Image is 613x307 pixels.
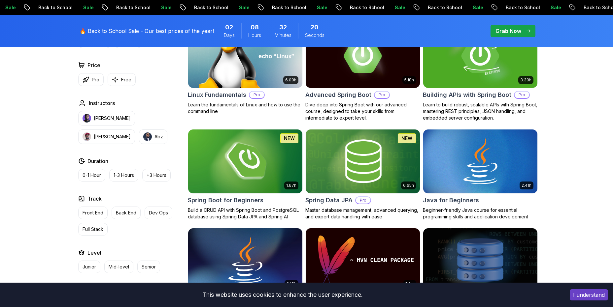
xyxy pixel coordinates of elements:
[423,207,538,220] p: Beginner-friendly Java course for essential programming skills and application development
[305,196,353,205] h2: Spring Data JPA
[89,99,115,107] h2: Instructors
[83,114,91,123] img: instructor img
[287,281,296,287] p: 9.18h
[66,4,87,11] p: Sale
[251,23,259,32] span: 8 Hours
[520,77,531,83] p: 3.30h
[401,135,412,142] p: NEW
[147,172,166,179] p: +3 Hours
[224,32,235,39] span: Days
[104,261,133,273] button: Mid-level
[305,101,420,121] p: Dive deep into Spring Boot with our advanced course, designed to take your skills from intermedia...
[305,32,324,39] span: Seconds
[121,76,131,83] p: Free
[142,169,171,181] button: +3 Hours
[139,129,167,144] button: instructor imgAbz
[149,209,168,216] p: Dev Ops
[456,4,477,11] p: Sale
[78,223,108,236] button: Full Stack
[248,32,261,39] span: Hours
[108,73,136,86] button: Free
[305,24,420,121] a: Advanced Spring Boot card5.18hAdvanced Spring BootProDive deep into Spring Boot with our advanced...
[188,196,263,205] h2: Spring Boot for Beginners
[83,209,103,216] p: Front End
[423,129,537,193] img: Java for Beginners card
[188,101,303,115] p: Learn the fundamentals of Linux and how to use the command line
[177,4,222,11] p: Back to School
[423,101,538,121] p: Learn to build robust, scalable APIs with Spring Boot, mastering REST principles, JSON handling, ...
[404,77,414,83] p: 5.18h
[188,24,303,115] a: Linux Fundamentals card6.00hLinux FundamentalsProLearn the fundamentals of Linux and how to use t...
[21,4,66,11] p: Back to School
[188,228,302,292] img: Java for Developers card
[423,24,537,88] img: Building APIs with Spring Boot card
[188,129,302,193] img: Spring Boot for Beginners card
[495,27,521,35] p: Grab Now
[5,288,560,302] div: This website uses cookies to enhance the user experience.
[87,157,108,165] h2: Duration
[188,24,302,88] img: Linux Fundamentals card
[112,207,141,219] button: Back End
[275,32,291,39] span: Minutes
[78,261,100,273] button: Junior
[83,172,101,179] p: 0-1 Hour
[411,4,456,11] p: Back to School
[284,135,295,142] p: NEW
[279,23,287,32] span: 32 Minutes
[83,264,96,270] p: Junior
[306,129,420,193] img: Spring Data JPA card
[286,183,296,188] p: 1.67h
[305,129,420,220] a: Spring Data JPA card6.65hNEWSpring Data JPAProMaster database management, advanced querying, and ...
[285,77,296,83] p: 6.00h
[114,172,134,179] p: 1-3 Hours
[378,4,399,11] p: Sale
[306,24,420,88] img: Advanced Spring Boot card
[78,207,108,219] button: Front End
[78,169,105,181] button: 0-1 Hour
[109,169,138,181] button: 1-3 Hours
[423,90,511,99] h2: Building APIs with Spring Boot
[356,197,370,204] p: Pro
[188,90,246,99] h2: Linux Fundamentals
[137,261,160,273] button: Senior
[87,249,101,257] h2: Level
[87,61,100,69] h2: Price
[405,281,414,287] p: 54m
[375,92,389,98] p: Pro
[94,115,131,122] p: [PERSON_NAME]
[255,4,300,11] p: Back to School
[92,76,99,83] p: Pro
[305,207,420,220] p: Master database management, advanced querying, and expert data handling with ease
[225,23,233,32] span: 2 Days
[87,195,102,203] h2: Track
[403,183,414,188] p: 6.65h
[83,132,91,141] img: instructor img
[78,129,135,144] button: instructor img[PERSON_NAME]
[116,209,136,216] p: Back End
[109,264,129,270] p: Mid-level
[144,4,165,11] p: Sale
[78,73,104,86] button: Pro
[566,4,611,11] p: Back to School
[423,196,479,205] h2: Java for Beginners
[188,129,303,220] a: Spring Boot for Beginners card1.67hNEWSpring Boot for BeginnersBuild a CRUD API with Spring Boot ...
[80,27,214,35] p: 🔥 Back to School Sale - Our best prices of the year!
[533,4,555,11] p: Sale
[250,92,264,98] p: Pro
[515,92,529,98] p: Pro
[522,183,531,188] p: 2.41h
[305,90,371,99] h2: Advanced Spring Boot
[94,133,131,140] p: [PERSON_NAME]
[300,4,321,11] p: Sale
[311,23,319,32] span: 20 Seconds
[570,289,608,300] button: Accept cookies
[222,4,243,11] p: Sale
[83,226,103,233] p: Full Stack
[423,129,538,220] a: Java for Beginners card2.41hJava for BeginnersBeginner-friendly Java course for essential program...
[145,207,172,219] button: Dev Ops
[154,133,163,140] p: Abz
[188,207,303,220] p: Build a CRUD API with Spring Boot and PostgreSQL database using Spring Data JPA and Spring AI
[306,228,420,292] img: Maven Essentials card
[142,264,156,270] p: Senior
[99,4,144,11] p: Back to School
